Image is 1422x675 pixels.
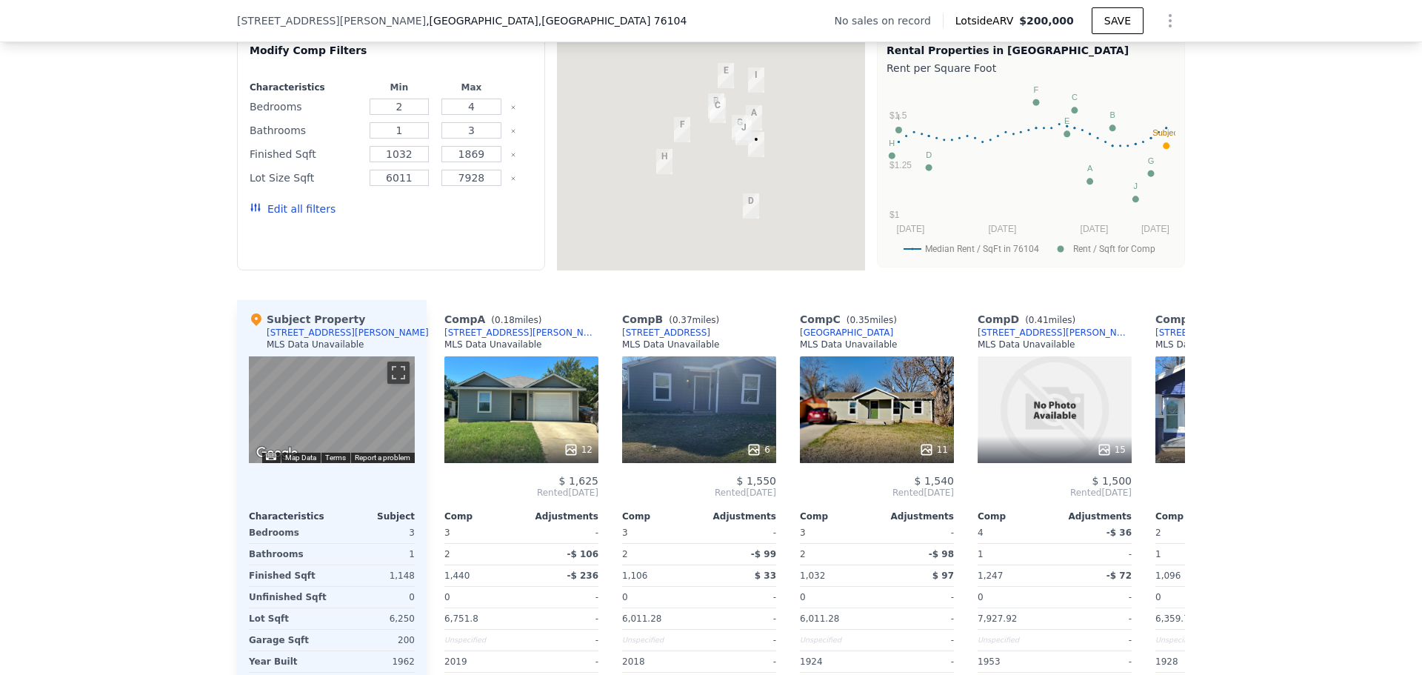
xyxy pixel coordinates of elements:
div: - [702,630,776,651]
div: 1 [335,544,415,565]
div: - [1058,630,1132,651]
div: Unfinished Sqft [249,587,329,608]
a: [STREET_ADDRESS][PERSON_NAME] [444,327,598,339]
div: 15 [1097,442,1126,457]
span: 2 [1155,528,1161,538]
div: 2 [444,544,518,565]
text: A [1087,164,1093,173]
div: Bedrooms [249,522,329,543]
div: 1928 [1155,651,1229,672]
a: [STREET_ADDRESS][PERSON_NAME] [978,327,1132,339]
svg: A chart. [887,79,1175,264]
div: Lot Size Sqft [250,167,360,188]
div: [STREET_ADDRESS] [622,327,710,339]
span: -$ 72 [1106,571,1132,581]
span: 1,032 [800,571,825,581]
div: Comp [978,511,1055,522]
div: 1431 E Baltimore Ave [710,98,726,123]
div: - [880,651,954,672]
div: Comp C [800,312,903,327]
div: 6,250 [335,608,415,629]
div: Subject Property [249,312,365,327]
span: 6,751.8 [444,614,478,624]
span: $200,000 [1019,15,1074,27]
span: [STREET_ADDRESS][PERSON_NAME] [237,13,426,28]
div: 200 [335,630,415,651]
a: Open this area in Google Maps (opens a new window) [253,444,301,463]
button: Clear [510,104,516,110]
div: Lot Sqft [249,608,329,629]
button: Clear [510,176,516,182]
div: Unspecified [444,630,518,651]
span: $ 1,500 [1092,475,1132,487]
span: 3 [800,528,806,538]
span: , [GEOGRAPHIC_DATA] [426,13,687,28]
div: 1724 E Harvey Ave [748,132,764,157]
span: 0 [622,592,628,602]
span: 0.41 [1029,315,1049,325]
span: -$ 36 [1106,528,1132,538]
button: Edit all filters [250,202,336,216]
text: G [1148,156,1155,165]
text: B [1109,110,1115,119]
div: - [702,608,776,629]
div: Comp [444,511,521,522]
span: 0.35 [849,315,869,325]
span: $ 33 [755,571,776,581]
text: [DATE] [897,224,925,234]
div: Min [366,82,433,93]
div: 1,148 [335,565,415,586]
button: Map Data [285,453,316,463]
div: - [702,522,776,543]
div: - [524,587,598,608]
span: ( miles) [663,315,725,325]
span: 6,011.28 [800,614,839,624]
div: Unspecified [800,630,874,651]
a: [GEOGRAPHIC_DATA] [800,327,893,339]
div: 2 [800,544,874,565]
div: 1609 Daniel Street [748,67,764,93]
div: Adjustments [521,511,598,522]
span: 1,247 [978,571,1003,581]
div: Comp [1155,511,1232,522]
div: 0 [335,587,415,608]
span: , [GEOGRAPHIC_DATA] 76104 [538,15,687,27]
a: [STREET_ADDRESS][PERSON_NAME] [1155,327,1309,339]
img: Google [253,444,301,463]
button: Clear [510,152,516,158]
span: $ 97 [932,571,954,581]
text: [DATE] [988,224,1016,234]
div: Max [438,82,505,93]
div: 1924 [800,651,874,672]
div: Garage Sqft [249,630,329,651]
div: - [524,608,598,629]
text: I [898,113,900,122]
span: Rented [DATE] [622,487,776,499]
div: Adjustments [699,511,776,522]
div: Comp D [978,312,1081,327]
span: 7,927.92 [978,614,1017,624]
button: Clear [510,128,516,134]
button: Toggle fullscreen view [387,362,410,384]
span: -$ 236 [567,571,598,581]
div: - [880,522,954,543]
span: 3 [444,528,450,538]
div: Adjustments [877,511,954,522]
div: 1953 [978,651,1052,672]
span: -$ 106 [567,549,598,559]
div: Comp A [444,312,547,327]
div: Comp B [622,312,725,327]
div: - [524,630,598,651]
a: Terms (opens in new tab) [325,453,346,462]
div: Finished Sqft [249,565,329,586]
div: 3 [335,522,415,543]
span: 6,359.76 [1155,614,1195,624]
text: E [1064,116,1069,125]
text: D [926,150,932,159]
div: - [702,651,776,672]
text: Median Rent / SqFt in 76104 [925,244,1039,254]
span: Rented [DATE] [800,487,954,499]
